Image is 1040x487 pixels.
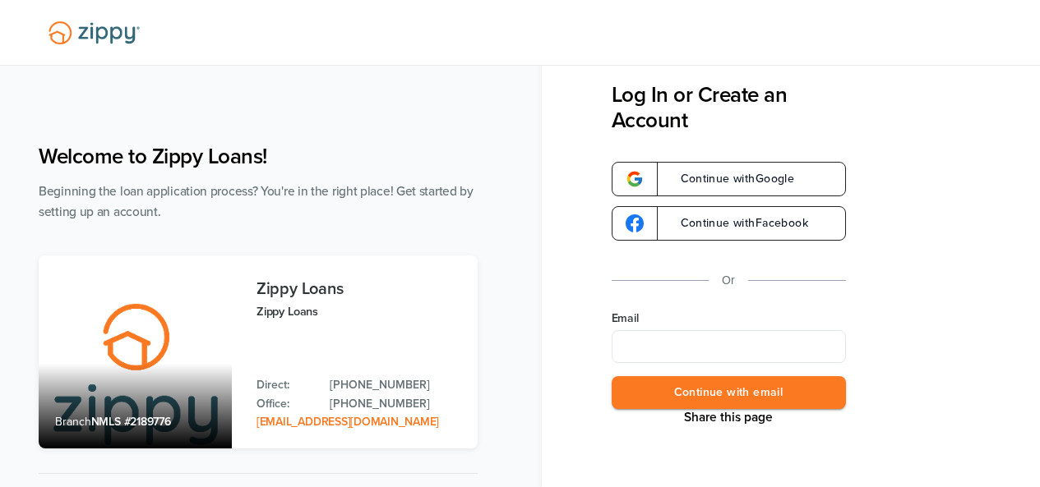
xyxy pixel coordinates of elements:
[257,376,313,394] p: Direct:
[626,170,644,188] img: google-logo
[664,173,795,185] span: Continue with Google
[39,144,478,169] h1: Welcome to Zippy Loans!
[612,82,846,133] h3: Log In or Create an Account
[612,162,846,196] a: google-logoContinue withGoogle
[679,409,778,425] button: Share This Page
[330,376,461,394] a: Direct Phone: 512-975-2947
[91,415,171,429] span: NMLS #2189776
[626,214,644,232] img: google-logo
[257,395,313,413] p: Office:
[257,280,461,298] h3: Zippy Loans
[39,184,474,219] span: Beginning the loan application process? You're in the right place! Get started by setting up an a...
[612,206,846,241] a: google-logoContinue withFacebook
[664,218,808,229] span: Continue with Facebook
[612,330,846,363] input: Email Address
[39,14,150,52] img: Lender Logo
[612,310,846,327] label: Email
[330,395,461,413] a: Office Phone: 512-975-2947
[612,376,846,410] button: Continue with email
[722,270,735,291] p: Or
[257,302,461,321] p: Zippy Loans
[55,415,91,429] span: Branch
[257,415,439,429] a: Email Address: zippyguide@zippymh.com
